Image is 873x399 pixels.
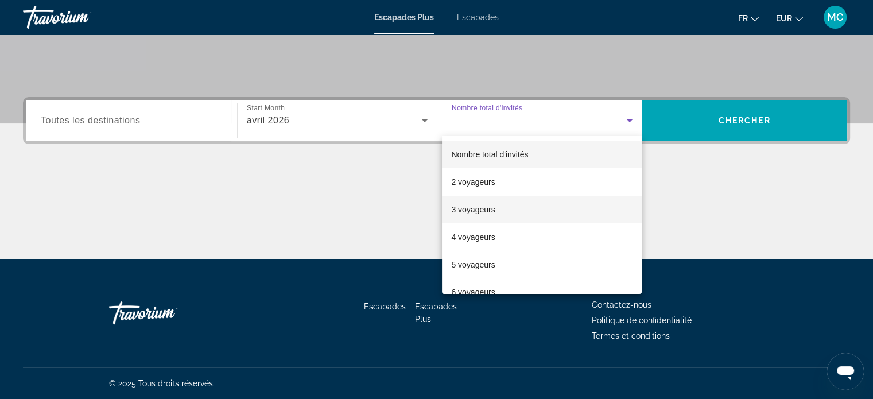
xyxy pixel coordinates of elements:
[827,353,864,390] iframe: Bouton de lancement de la fenêtre de messagerie
[451,260,495,269] font: 5 voyageurs
[451,150,528,159] font: Nombre total d'invités
[451,205,495,214] font: 3 voyageurs
[451,177,495,187] font: 2 voyageurs
[451,233,495,242] font: 4 voyageurs
[451,288,495,297] font: 6 voyageurs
